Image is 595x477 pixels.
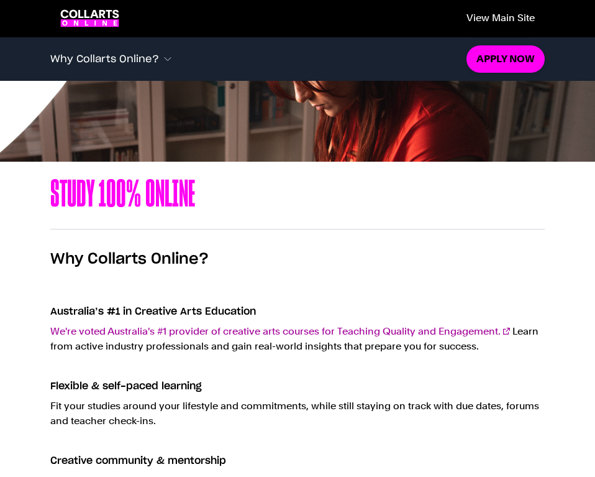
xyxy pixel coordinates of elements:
[466,45,545,73] a: Apply now
[50,399,544,428] p: Fit your studies around your lifestyle and commitments, while still staying on track with due dat...
[50,453,544,468] h3: Creative community & mentorship
[50,177,544,214] h1: Study 100% online
[50,379,544,394] h3: Flexible & self-paced learning
[50,53,159,65] span: Why Collarts Online?
[50,324,544,354] p: Learn from active industry professionals and gain real-world insights that prepare you for success.
[50,249,209,269] h2: Why Collarts Online?
[50,325,509,337] a: We're voted Australia's #1 provider of creative arts courses for Teaching Quality and Engagement.
[456,4,545,32] a: View main site
[50,304,544,319] h3: Australia’s #1 in Creative Arts Education
[50,46,466,72] button: Why Collarts Online?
